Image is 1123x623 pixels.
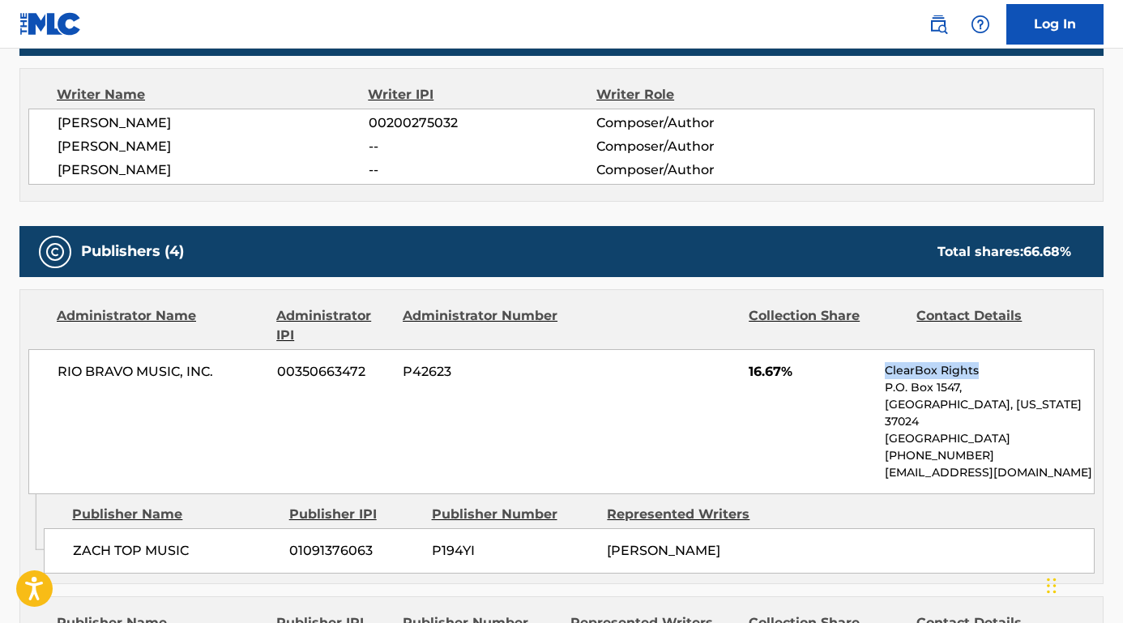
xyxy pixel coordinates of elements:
[596,137,804,156] span: Composer/Author
[937,242,1071,262] div: Total shares:
[1042,545,1123,623] div: Widget de chat
[277,362,391,382] span: 00350663472
[58,160,369,180] span: [PERSON_NAME]
[596,160,804,180] span: Composer/Author
[885,447,1094,464] p: [PHONE_NUMBER]
[432,541,596,561] span: P194YI
[81,242,184,261] h5: Publishers (4)
[45,242,65,262] img: Publishers
[1023,244,1071,259] span: 66.68 %
[749,362,873,382] span: 16.67%
[432,505,596,524] div: Publisher Number
[369,160,596,180] span: --
[964,8,997,41] div: Help
[607,505,771,524] div: Represented Writers
[885,379,1094,396] p: P.O. Box 1547,
[916,306,1072,345] div: Contact Details
[885,430,1094,447] p: [GEOGRAPHIC_DATA]
[596,85,804,105] div: Writer Role
[596,113,804,133] span: Composer/Author
[19,12,82,36] img: MLC Logo
[58,362,265,382] span: RIO BRAVO MUSIC, INC.
[73,541,277,561] span: ZACH TOP MUSIC
[57,306,264,345] div: Administrator Name
[289,541,420,561] span: 01091376063
[403,362,558,382] span: P42623
[607,543,720,558] span: [PERSON_NAME]
[289,505,420,524] div: Publisher IPI
[276,306,391,345] div: Administrator IPI
[57,85,368,105] div: Writer Name
[922,8,954,41] a: Public Search
[885,396,1094,430] p: [GEOGRAPHIC_DATA], [US_STATE] 37024
[1042,545,1123,623] iframe: Chat Widget
[403,306,558,345] div: Administrator Number
[368,85,596,105] div: Writer IPI
[369,113,596,133] span: 00200275032
[885,464,1094,481] p: [EMAIL_ADDRESS][DOMAIN_NAME]
[1006,4,1104,45] a: Log In
[749,306,904,345] div: Collection Share
[58,137,369,156] span: [PERSON_NAME]
[1047,561,1057,610] div: Glisser
[369,137,596,156] span: --
[929,15,948,34] img: search
[885,362,1094,379] p: ClearBox Rights
[971,15,990,34] img: help
[58,113,369,133] span: [PERSON_NAME]
[72,505,276,524] div: Publisher Name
